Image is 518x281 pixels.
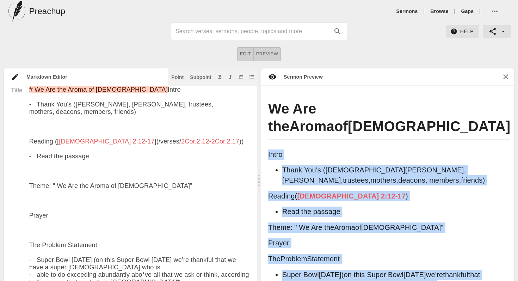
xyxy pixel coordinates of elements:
span: [DATE] [403,271,426,279]
span: Edit [240,50,251,58]
a: Gaps [461,8,474,15]
img: preachup-logo.png [8,1,25,22]
span: mothers [370,176,396,184]
button: Add ordered list [238,73,245,80]
button: Subpoint [189,73,213,80]
a: [DEMOGRAPHIC_DATA] 2:12-17 [297,192,406,200]
button: search [330,24,345,39]
button: Add italic text [227,73,234,80]
button: Preview [254,47,281,61]
span: trustees [343,176,368,184]
span: [DEMOGRAPHIC_DATA] [348,118,510,134]
span: Problem [280,255,307,263]
div: Title [4,86,29,101]
div: Sermon Preview [277,73,323,80]
h1: We Are the of [268,100,510,140]
button: Help [446,25,479,38]
span: Aroma [334,224,355,231]
input: Search sermons [175,26,330,37]
span: Prayer [268,239,289,247]
span: friends [461,176,482,184]
span: Aroma [289,118,334,134]
span: [DATE] [319,271,341,279]
button: Add bold text [216,73,223,80]
span: [DEMOGRAPHIC_DATA] [361,224,441,231]
li: | [421,8,428,15]
span: [DEMOGRAPHIC_DATA] [326,166,405,174]
a: Browse [430,8,448,15]
div: Markdown Editor [19,73,168,80]
button: Insert point [170,73,185,80]
a: Sermons [396,8,418,15]
span: Thank You [282,166,316,174]
li: 's ( [PERSON_NAME], [PERSON_NAME], , , , members, ) [282,165,491,185]
li: | [476,8,483,15]
p: Intro [268,149,491,160]
div: text alignment [237,47,281,61]
span: deacons [398,176,425,184]
div: Subpoint [190,75,211,80]
button: Edit [237,47,254,61]
p: ( ) [268,191,491,201]
span: Help [452,27,474,36]
button: Add unordered list [248,73,255,80]
span: Preview [256,50,278,58]
li: Read the passage [282,207,491,217]
p: Theme: " We Are the of ” [268,222,491,233]
div: Point [171,75,184,80]
span: Reading [268,192,295,200]
span: thankful [443,271,468,279]
h5: Preachup [29,6,65,17]
li: | [451,8,458,15]
p: The Statement [268,254,491,264]
iframe: Drift Widget Chat Controller [483,246,510,273]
